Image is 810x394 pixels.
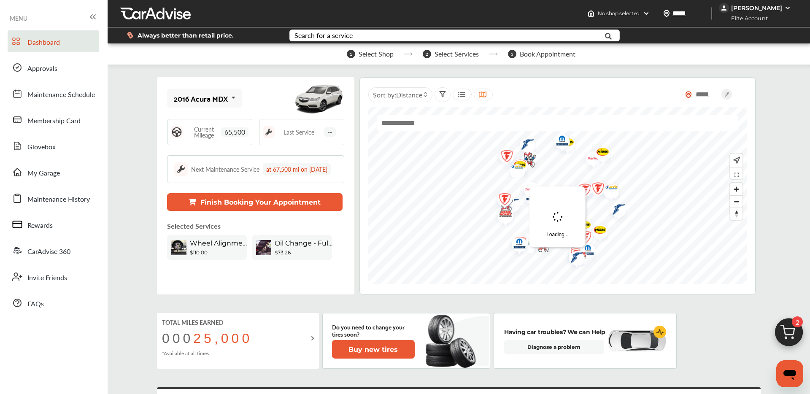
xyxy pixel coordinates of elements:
[548,130,570,154] img: logo-mopar.png
[506,231,529,258] img: logo-firestone.png
[597,179,620,201] img: Midas+Logo_RGB.png
[294,32,353,39] div: Search for a service
[598,10,640,17] span: No shop selected
[8,57,99,78] a: Approvals
[27,63,57,74] span: Approvals
[570,215,593,237] img: Midas+Logo_RGB.png
[491,187,512,214] div: Map marker
[529,186,586,247] div: Loading...
[493,190,515,221] img: logo-belletire.png
[605,198,626,223] div: Map marker
[493,190,514,221] div: Map marker
[663,10,670,17] img: location_vector.a44bc228.svg
[221,127,248,137] span: 65,500
[359,50,394,58] span: Select Shop
[8,109,99,131] a: Membership Card
[574,239,595,263] div: Map marker
[242,331,252,346] span: 0
[214,331,221,346] span: ,
[283,129,314,135] span: Last Service
[711,7,712,20] img: header-divider.bc55588e.svg
[562,243,585,269] img: logo-firestone.png
[584,177,606,203] img: logo-firestone.png
[491,205,514,226] img: logo-grease-monkey.png
[730,183,742,195] button: Zoom in
[597,179,618,201] div: Map marker
[504,340,604,354] a: Diagnose a problem
[570,215,591,237] div: Map marker
[190,249,208,256] b: $110.00
[588,10,594,17] img: header-home-logo.8d720a4f.svg
[574,239,596,263] img: logo-mopar.png
[8,213,99,235] a: Rewards
[275,249,291,256] b: $73.26
[597,180,620,198] img: logo-mavis.png
[776,360,803,387] iframe: Button to launch messaging window
[167,221,221,231] p: Selected Services
[190,239,249,247] span: Wheel Alignment
[732,156,740,165] img: recenter.ce011a49.svg
[187,126,221,138] span: Current Mileage
[506,231,527,258] div: Map marker
[563,246,584,271] div: Map marker
[171,126,183,138] img: steering_logo
[332,323,415,337] p: Do you need to change your tires soon?
[174,94,228,103] div: 2016 Acura MDX
[423,50,431,58] span: 2
[493,144,515,171] img: logo-firestone.png
[508,50,516,58] span: 3
[167,193,343,211] button: Finish Booking Your Appointment
[8,135,99,157] a: Glovebox
[8,240,99,262] a: CarAdvise 360
[584,177,605,203] div: Map marker
[548,130,569,154] div: Map marker
[256,240,271,255] img: oil-change-thumb.jpg
[27,246,70,257] span: CarAdvise 360
[562,243,583,269] div: Map marker
[404,52,413,56] img: stepper-arrow.e24c07c6.svg
[373,90,422,100] span: Sort by :
[204,331,214,346] span: 5
[685,91,692,98] img: location_vector_orange.38f05af8.svg
[8,83,99,105] a: Maintenance Schedule
[607,329,666,352] img: diagnose-vehicle.c84bcb0a.svg
[27,273,67,283] span: Invite Friends
[643,10,650,17] img: header-down-arrow.9dd2ce7d.svg
[173,331,183,346] span: 0
[8,161,99,183] a: My Garage
[275,239,334,247] span: Oil Change - Full-synthetic
[520,50,575,58] span: Book Appointment
[730,195,742,208] button: Zoom out
[564,212,586,238] div: Map marker
[653,326,666,338] img: cardiogram-logo.18e20815.svg
[183,331,194,346] span: 0
[27,89,95,100] span: Maintenance Schedule
[505,233,528,257] img: logo-mopar.png
[506,154,529,181] img: logo-firestone.png
[730,208,742,220] span: Reset bearing to north
[506,155,527,177] div: Map marker
[597,180,618,198] div: Map marker
[513,133,536,158] img: logo-goodyear.png
[27,220,53,231] span: Rewards
[493,144,514,171] div: Map marker
[347,50,355,58] span: 1
[517,178,538,204] div: Map marker
[566,246,589,267] img: logo-grease-monkey.png
[332,340,416,359] a: Buy new tires
[505,233,526,257] div: Map marker
[294,79,344,117] img: mobile_10335_st0640_046.jpg
[221,331,232,346] span: 0
[191,165,259,173] div: Next Maintenance Service
[566,246,587,267] div: Map marker
[162,318,252,327] p: TOTAL MILES EARNED
[396,90,422,100] span: Distance
[174,162,188,176] img: maintenance_logo
[171,240,186,255] img: wheel-alignment-thumb.jpg
[792,316,803,327] span: 2
[162,331,173,346] span: 0
[730,196,742,208] span: Zoom out
[506,155,528,177] img: Midas+Logo_RGB.png
[8,292,99,314] a: FAQs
